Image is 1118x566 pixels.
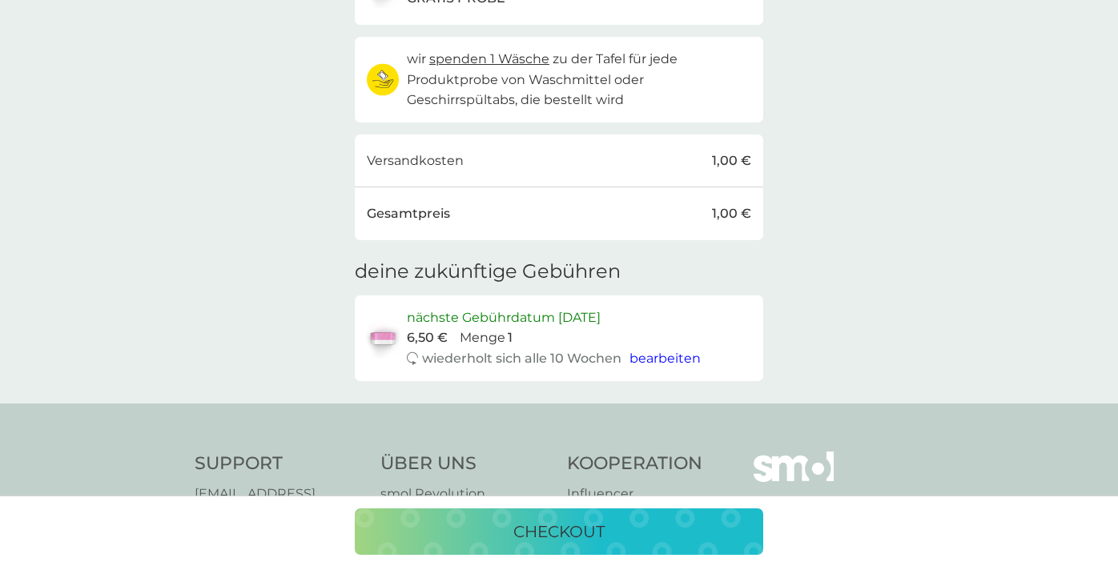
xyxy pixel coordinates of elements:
p: wiederholt sich alle 10 Wochen [422,348,621,369]
a: Influencer [567,484,702,504]
p: Menge [460,327,505,348]
h3: deine zukünftige Gebühren [355,260,621,283]
button: bearbeiten [629,348,701,369]
p: 1,00 € [712,151,751,171]
a: smol Revolution [380,484,551,504]
img: smol [754,452,834,506]
h4: Über Uns [380,452,551,476]
p: wir zu der Tafel für jede Produktprobe von Waschmittel oder Geschirrspültabs, die bestellt wird [407,49,751,110]
h4: Support [195,452,364,476]
span: spenden 1 Wäsche [429,51,549,66]
a: [EMAIL_ADDRESS][DOMAIN_NAME] [195,484,364,524]
p: nächste Gebührdatum [DATE] [407,307,601,328]
h4: Kooperation [567,452,702,476]
span: bearbeiten [629,351,701,366]
button: checkout [355,508,763,555]
p: 1 [508,327,513,348]
p: checkout [513,519,605,544]
p: 6,50 € [407,327,448,348]
p: Versandkosten [367,151,464,171]
p: 1,00 € [712,203,751,224]
p: Gesamtpreis [367,203,450,224]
